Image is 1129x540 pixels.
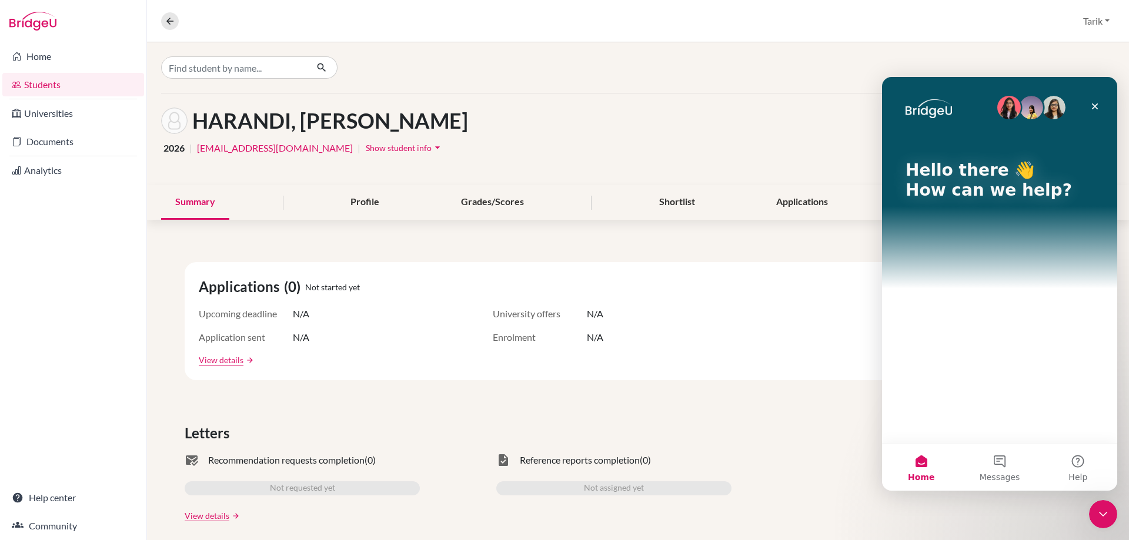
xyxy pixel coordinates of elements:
span: Recommendation requests completion [208,453,365,467]
button: Tarik [1078,10,1115,32]
img: BAMDAD AMINI HARANDI's avatar [161,108,188,134]
span: | [189,141,192,155]
div: Profile [336,185,393,220]
span: Not started yet [305,281,360,293]
span: mark_email_read [185,453,199,467]
span: University offers [493,307,587,321]
a: Universities [2,102,144,125]
span: N/A [587,307,603,321]
span: (0) [365,453,376,467]
span: (0) [640,453,651,467]
span: Not assigned yet [584,481,644,495]
span: (0) [284,276,305,297]
div: Grades/Scores [447,185,538,220]
iframe: Intercom live chat [1089,500,1117,528]
span: N/A [293,307,309,321]
div: Shortlist [645,185,709,220]
a: Documents [2,130,144,153]
span: Letters [185,422,234,444]
div: Applications [762,185,842,220]
a: arrow_forward [243,356,254,364]
span: Reference reports completion [520,453,640,467]
i: arrow_drop_down [432,142,443,153]
span: 2026 [163,141,185,155]
a: arrow_forward [229,512,240,520]
span: Applications [199,276,284,297]
span: Enrolment [493,330,587,344]
span: Show student info [366,143,432,153]
iframe: Intercom live chat [882,77,1117,491]
input: Find student by name... [161,56,307,79]
a: Help center [2,486,144,509]
a: Analytics [2,159,144,182]
span: Not requested yet [270,481,335,495]
a: Students [2,73,144,96]
span: task [496,453,510,467]
img: Bridge-U [9,12,56,31]
span: N/A [293,330,309,344]
span: Upcoming deadline [199,307,293,321]
span: | [358,141,360,155]
h1: HARANDI, [PERSON_NAME] [192,108,468,133]
a: Home [2,45,144,68]
button: Show student infoarrow_drop_down [365,139,444,157]
span: Application sent [199,330,293,344]
div: Summary [161,185,229,220]
a: View details [185,509,229,522]
span: N/A [587,330,603,344]
a: Community [2,514,144,538]
a: View details [199,354,243,366]
a: [EMAIL_ADDRESS][DOMAIN_NAME] [197,141,353,155]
